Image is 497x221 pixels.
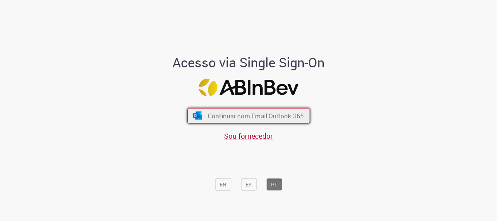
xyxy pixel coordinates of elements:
button: EN [215,178,231,191]
img: Logo ABInBev [199,79,298,96]
button: PT [266,178,282,191]
h1: Acesso via Single Sign-On [148,55,350,70]
span: Continuar com Email Outlook 365 [207,112,303,120]
button: ES [241,178,257,191]
a: Sou fornecedor [224,131,273,141]
button: ícone Azure/Microsoft 360 Continuar com Email Outlook 365 [187,108,310,123]
img: ícone Azure/Microsoft 360 [192,112,203,120]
